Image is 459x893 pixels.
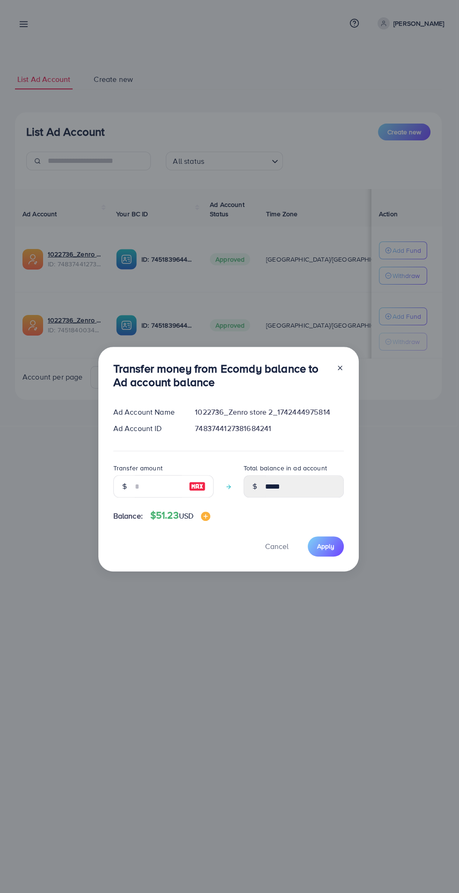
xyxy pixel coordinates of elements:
[265,541,289,551] span: Cancel
[150,510,210,521] h4: $51.23
[187,407,351,417] div: 1022736_Zenro store 2_1742444975814
[187,423,351,434] div: 7483744127381684241
[308,536,344,556] button: Apply
[253,536,300,556] button: Cancel
[106,407,188,417] div: Ad Account Name
[317,542,334,551] span: Apply
[189,481,206,492] img: image
[113,362,329,389] h3: Transfer money from Ecomdy balance to Ad account balance
[244,463,327,473] label: Total balance in ad account
[106,423,188,434] div: Ad Account ID
[113,511,143,521] span: Balance:
[201,512,210,521] img: image
[113,463,163,473] label: Transfer amount
[179,511,193,521] span: USD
